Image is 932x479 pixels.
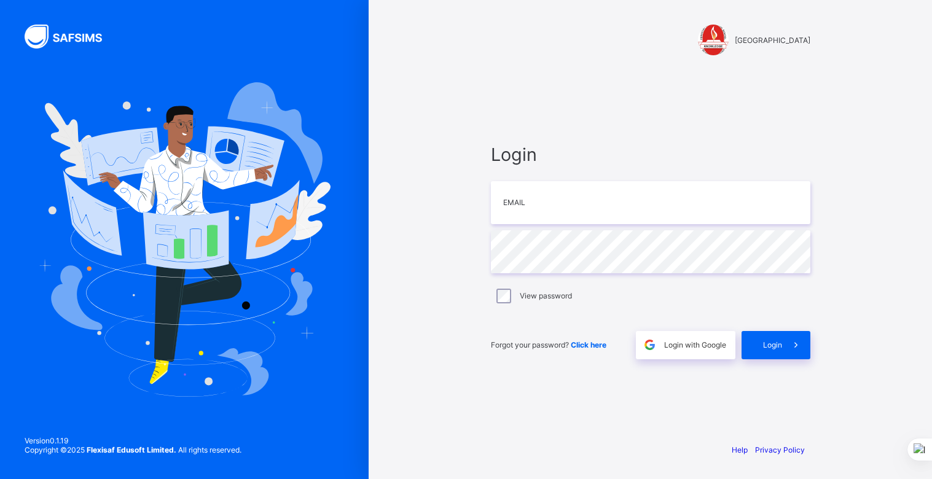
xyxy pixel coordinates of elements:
span: Login [763,340,782,349]
a: Click here [571,340,606,349]
img: google.396cfc9801f0270233282035f929180a.svg [643,338,657,352]
span: Version 0.1.19 [25,436,241,445]
img: SAFSIMS Logo [25,25,117,49]
span: Forgot your password? [491,340,606,349]
strong: Flexisaf Edusoft Limited. [87,445,176,454]
span: Copyright © 2025 All rights reserved. [25,445,241,454]
span: Login [491,144,810,165]
a: Privacy Policy [755,445,805,454]
span: [GEOGRAPHIC_DATA] [735,36,810,45]
span: Login with Google [664,340,726,349]
img: Hero Image [38,82,331,397]
a: Help [732,445,748,454]
label: View password [520,291,572,300]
